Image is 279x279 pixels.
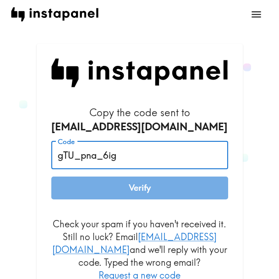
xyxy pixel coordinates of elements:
[245,3,268,26] button: open menu
[11,7,98,21] img: instapanel
[51,59,228,87] img: Instapanel
[51,106,228,134] h6: Copy the code sent to
[58,137,75,147] label: Code
[52,231,217,255] a: [EMAIL_ADDRESS][DOMAIN_NAME]
[51,120,228,134] div: [EMAIL_ADDRESS][DOMAIN_NAME]
[51,141,228,169] input: xxx_xxx_xxx
[51,177,228,199] button: Verify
